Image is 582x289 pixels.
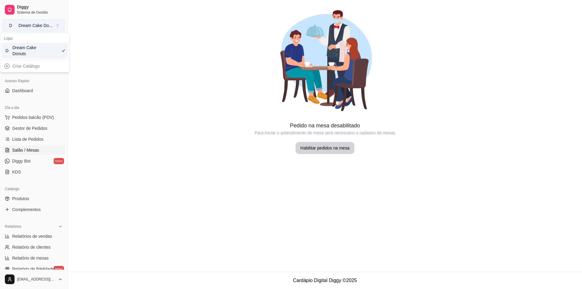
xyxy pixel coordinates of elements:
button: Pedidos balcão (PDV) [2,113,65,122]
span: Gestor de Pedidos [12,125,47,131]
span: D [8,22,14,29]
a: Complementos [2,205,65,214]
span: Salão / Mesas [12,147,39,153]
a: Relatório de fidelidadenovo [2,264,65,274]
button: [EMAIL_ADDRESS][DOMAIN_NAME] [2,272,65,287]
button: Habilitar pedidos na mesa [296,142,354,154]
span: Relatório de mesas [12,255,49,261]
span: Dashboard [12,88,33,94]
span: Diggy [17,5,63,10]
div: Suggestions [0,33,69,60]
span: Pedidos balcão (PDV) [12,114,54,120]
a: Produtos [2,194,65,203]
span: D [4,48,10,54]
article: Pedido na mesa desabilitado [68,121,582,130]
div: Suggestions [0,60,69,72]
span: Relatórios [5,224,21,229]
span: Diggy Bot [12,158,31,164]
a: Lista de Pedidos [2,134,65,144]
footer: Cardápio Digital Diggy © 2025 [68,272,582,289]
a: DiggySistema de Gestão [2,2,65,17]
span: Complementos [12,207,41,213]
button: Select a team [2,19,65,32]
div: Lojas [2,34,68,43]
span: Lista de Pedidos [12,136,44,142]
a: Gestor de Pedidos [2,123,65,133]
span: [EMAIL_ADDRESS][DOMAIN_NAME] [17,277,55,282]
span: Sistema de Gestão [17,10,63,15]
span: Relatório de clientes [12,244,51,250]
div: Acesso Rápido [2,76,65,86]
a: Diggy Botnovo [2,156,65,166]
span: Produtos [12,196,29,202]
div: Dream Cake Donuts [12,45,40,57]
a: Dashboard [2,86,65,96]
a: KDS [2,167,65,177]
span: Relatório de fidelidade [12,266,54,272]
div: Dream Cake Do ... [18,22,52,29]
span: Relatórios de vendas [12,233,52,239]
a: Relatório de clientes [2,242,65,252]
div: Dia a dia [2,103,65,113]
a: Relatório de mesas [2,253,65,263]
a: Relatórios de vendas [2,231,65,241]
a: Salão / Mesas [2,145,65,155]
span: KDS [12,169,21,175]
div: Catálogo [2,184,65,194]
article: Para iniciar o antendimento de mesa será necessário o cadastro de mesas [68,130,582,136]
